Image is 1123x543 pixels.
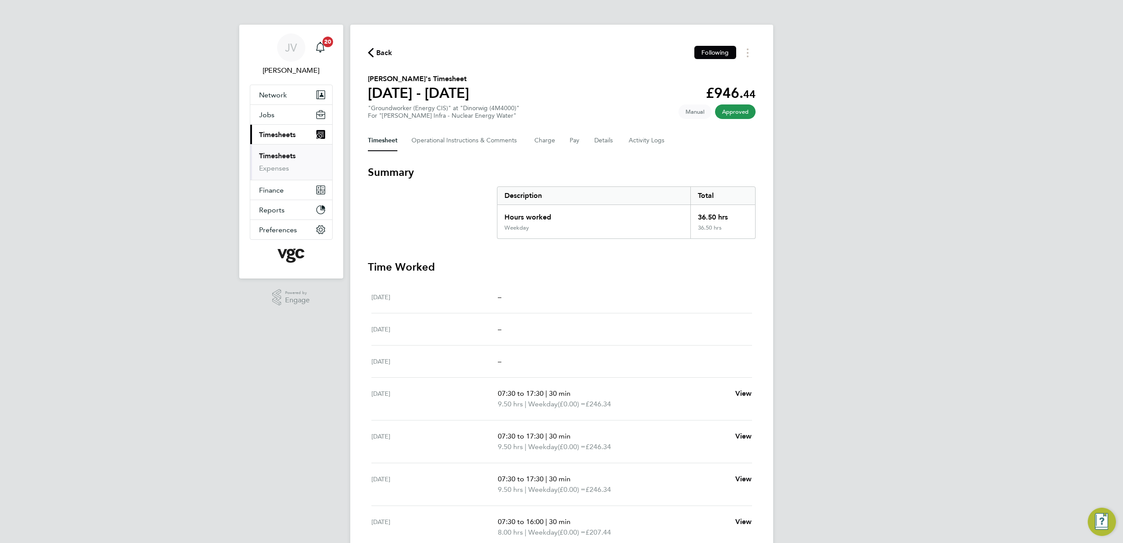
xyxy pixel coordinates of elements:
h3: Summary [368,165,756,179]
a: Expenses [259,164,289,172]
span: 30 min [549,389,571,398]
span: (£0.00) = [558,528,586,536]
a: 20 [311,33,329,62]
span: Weekday [528,484,558,495]
app-decimal: £946. [706,85,756,101]
span: View [735,389,752,398]
span: Finance [259,186,284,194]
button: Charge [534,130,556,151]
span: (£0.00) = [558,400,586,408]
span: 20 [322,37,333,47]
div: Timesheets [250,144,332,180]
button: Following [694,46,736,59]
div: [DATE] [371,388,498,409]
span: | [525,443,526,451]
span: 30 min [549,475,571,483]
span: | [525,400,526,408]
span: 9.50 hrs [498,400,523,408]
div: For "[PERSON_NAME] Infra - Nuclear Energy Water" [368,112,519,119]
div: [DATE] [371,356,498,367]
span: View [735,475,752,483]
h2: [PERSON_NAME]'s Timesheet [368,74,469,84]
span: Timesheets [259,130,296,139]
div: "Groundworker (Energy CIS)" at "Dinorwig (4M4000)" [368,104,519,119]
button: Finance [250,180,332,200]
span: – [498,325,501,333]
span: – [498,293,501,301]
span: Jana Venizelou [250,65,333,76]
a: View [735,431,752,442]
span: (£0.00) = [558,443,586,451]
span: Weekday [528,399,558,409]
button: Engage Resource Center [1088,508,1116,536]
a: Powered byEngage [272,289,310,306]
a: Timesheets [259,152,296,160]
span: 07:30 to 16:00 [498,517,544,526]
div: [DATE] [371,324,498,335]
a: Go to home page [250,249,333,263]
span: This timesheet has been approved. [715,104,756,119]
span: £246.34 [586,400,611,408]
span: | [545,389,547,398]
button: Timesheets [250,125,332,144]
span: 44 [743,88,756,100]
span: Back [376,48,393,58]
nav: Main navigation [239,25,343,279]
div: Description [497,187,691,205]
img: vgcgroup-logo-retina.png [278,249,304,263]
div: [DATE] [371,292,498,302]
div: [DATE] [371,431,498,452]
button: Reports [250,200,332,219]
span: | [545,432,547,440]
div: Summary [497,186,756,239]
button: Timesheets Menu [740,46,756,60]
span: | [545,475,547,483]
button: Timesheet [368,130,397,151]
span: This timesheet was manually created. [678,104,712,119]
h1: [DATE] - [DATE] [368,84,469,102]
span: Powered by [285,289,310,297]
span: View [735,517,752,526]
span: Preferences [259,226,297,234]
span: Reports [259,206,285,214]
span: £246.34 [586,485,611,494]
button: Operational Instructions & Comments [411,130,520,151]
span: Weekday [528,527,558,538]
span: Weekday [528,442,558,452]
button: Jobs [250,105,332,124]
span: 07:30 to 17:30 [498,475,544,483]
span: Following [701,48,729,56]
a: View [735,474,752,484]
span: £207.44 [586,528,611,536]
button: Details [594,130,615,151]
button: Activity Logs [629,130,666,151]
span: | [525,528,526,536]
span: JV [285,42,297,53]
button: Preferences [250,220,332,239]
a: View [735,517,752,527]
button: Back [368,47,393,58]
a: JV[PERSON_NAME] [250,33,333,76]
span: | [525,485,526,494]
span: 8.00 hrs [498,528,523,536]
span: £246.34 [586,443,611,451]
div: [DATE] [371,474,498,495]
button: Network [250,85,332,104]
h3: Time Worked [368,260,756,274]
span: 30 min [549,432,571,440]
span: Network [259,91,287,99]
span: 07:30 to 17:30 [498,432,544,440]
div: Weekday [504,224,529,231]
a: View [735,388,752,399]
div: 36.50 hrs [690,205,755,224]
span: 9.50 hrs [498,485,523,494]
div: 36.50 hrs [690,224,755,238]
span: – [498,357,501,365]
div: [DATE] [371,517,498,538]
span: (£0.00) = [558,485,586,494]
span: 30 min [549,517,571,526]
span: 9.50 hrs [498,443,523,451]
span: View [735,432,752,440]
div: Total [690,187,755,205]
span: Engage [285,297,310,304]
